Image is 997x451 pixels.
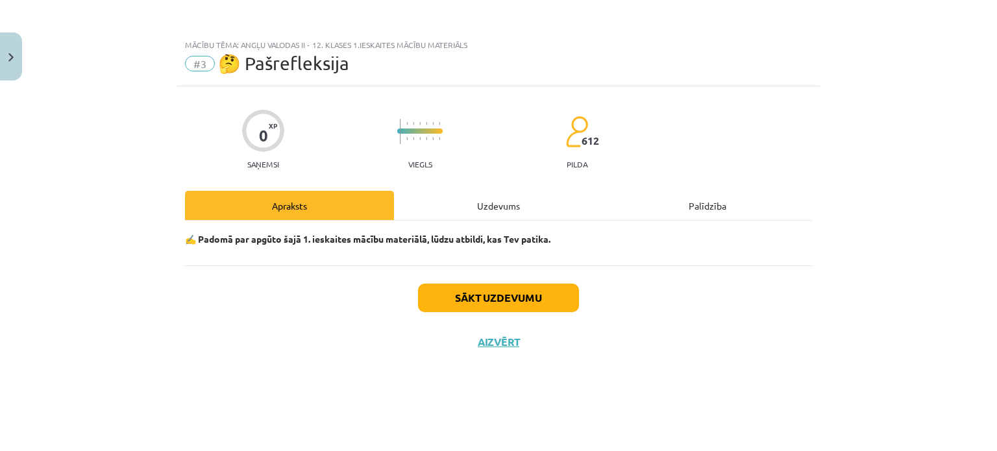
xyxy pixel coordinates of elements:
img: icon-short-line-57e1e144782c952c97e751825c79c345078a6d821885a25fce030b3d8c18986b.svg [432,122,434,125]
span: XP [269,122,277,129]
img: icon-short-line-57e1e144782c952c97e751825c79c345078a6d821885a25fce030b3d8c18986b.svg [419,122,421,125]
div: Apraksts [185,191,394,220]
img: icon-short-line-57e1e144782c952c97e751825c79c345078a6d821885a25fce030b3d8c18986b.svg [406,122,408,125]
img: icon-short-line-57e1e144782c952c97e751825c79c345078a6d821885a25fce030b3d8c18986b.svg [413,122,414,125]
img: icon-short-line-57e1e144782c952c97e751825c79c345078a6d821885a25fce030b3d8c18986b.svg [439,137,440,140]
button: Sākt uzdevumu [418,284,579,312]
button: Aizvērt [474,335,523,348]
p: Saņemsi [242,160,284,169]
img: icon-short-line-57e1e144782c952c97e751825c79c345078a6d821885a25fce030b3d8c18986b.svg [419,137,421,140]
strong: ✍️ Padomā par apgūto šajā 1. ieskaites mācību materiālā, lūdzu atbildi, kas Tev patika. [185,233,550,245]
div: Uzdevums [394,191,603,220]
span: 🤔 Pašrefleksija [218,53,349,74]
div: Mācību tēma: Angļu valodas ii - 12. klases 1.ieskaites mācību materiāls [185,40,812,49]
img: icon-short-line-57e1e144782c952c97e751825c79c345078a6d821885a25fce030b3d8c18986b.svg [432,137,434,140]
p: Viegls [408,160,432,169]
img: icon-long-line-d9ea69661e0d244f92f715978eff75569469978d946b2353a9bb055b3ed8787d.svg [400,119,401,144]
p: pilda [567,160,587,169]
span: 612 [582,135,599,147]
div: 0 [259,127,268,145]
img: icon-short-line-57e1e144782c952c97e751825c79c345078a6d821885a25fce030b3d8c18986b.svg [426,137,427,140]
img: icon-short-line-57e1e144782c952c97e751825c79c345078a6d821885a25fce030b3d8c18986b.svg [406,137,408,140]
img: icon-short-line-57e1e144782c952c97e751825c79c345078a6d821885a25fce030b3d8c18986b.svg [439,122,440,125]
img: students-c634bb4e5e11cddfef0936a35e636f08e4e9abd3cc4e673bd6f9a4125e45ecb1.svg [565,116,588,148]
img: icon-short-line-57e1e144782c952c97e751825c79c345078a6d821885a25fce030b3d8c18986b.svg [413,137,414,140]
div: Palīdzība [603,191,812,220]
span: #3 [185,56,215,71]
img: icon-short-line-57e1e144782c952c97e751825c79c345078a6d821885a25fce030b3d8c18986b.svg [426,122,427,125]
img: icon-close-lesson-0947bae3869378f0d4975bcd49f059093ad1ed9edebbc8119c70593378902aed.svg [8,53,14,62]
